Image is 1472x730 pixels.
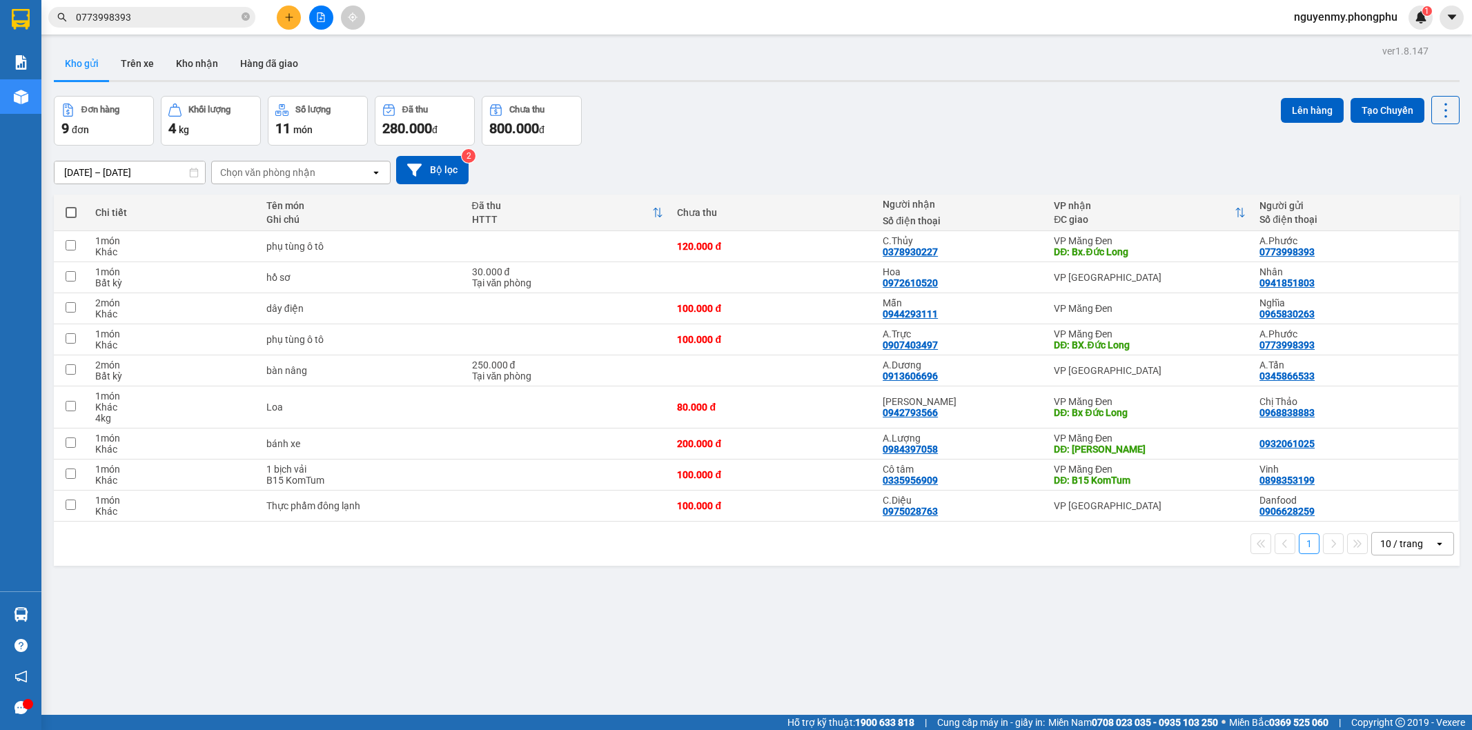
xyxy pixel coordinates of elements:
span: Hỗ trợ kỹ thuật: [787,715,914,730]
div: Vinh [1259,464,1451,475]
div: 0898353199 [1259,475,1315,486]
div: VP [GEOGRAPHIC_DATA] [1054,365,1246,376]
div: Người nhận [883,199,1040,210]
div: Nghĩa [1259,297,1451,308]
div: 100.000 đ [677,500,869,511]
div: VP Măng Đen [1054,235,1246,246]
div: Bất kỳ [95,371,253,382]
span: | [925,715,927,730]
button: Lên hàng [1281,98,1344,123]
div: Tại văn phòng [472,371,664,382]
div: VP Măng Đen [1054,396,1246,407]
div: 30.000 đ [472,266,664,277]
button: Kho gửi [54,47,110,80]
div: Loa [266,402,458,413]
div: 1 món [95,495,253,506]
div: Chi tiết [95,207,253,218]
div: 0944293111 [883,308,938,319]
button: Trên xe [110,47,165,80]
span: đơn [72,124,89,135]
div: B15 KomTum [266,475,458,486]
div: A.Dương [883,359,1040,371]
div: Hoa [883,266,1040,277]
div: 1 món [95,433,253,444]
button: Chưa thu800.000đ [482,96,582,146]
div: Tại văn phòng [472,277,664,288]
div: VP [GEOGRAPHIC_DATA] [1054,272,1246,283]
div: Nhân [1259,266,1451,277]
img: warehouse-icon [14,607,28,622]
button: plus [277,6,301,30]
div: Số điện thoại [883,215,1040,226]
div: Khác [95,475,253,486]
sup: 1 [1422,6,1432,16]
div: Bất kỳ [95,277,253,288]
div: 200.000 đ [677,438,869,449]
div: Khác [95,402,253,413]
button: Đơn hàng9đơn [54,96,154,146]
button: Kho nhận [165,47,229,80]
span: question-circle [14,639,28,652]
img: warehouse-icon [14,90,28,104]
span: Miền Nam [1048,715,1218,730]
div: 4 kg [95,413,253,424]
div: 0378930227 [883,246,938,257]
span: 11 [275,120,291,137]
span: 800.000 [489,120,539,137]
span: | [1339,715,1341,730]
div: Tên món [266,200,458,211]
div: 1 món [95,328,253,339]
div: DĐ: B15 KomTum [1054,475,1246,486]
span: file-add [316,12,326,22]
div: 2 món [95,297,253,308]
div: bánh xe [266,438,458,449]
div: VP Măng Đen [1054,303,1246,314]
div: Chọn văn phòng nhận [220,166,315,179]
div: 10 / trang [1380,537,1423,551]
div: 0941851803 [1259,277,1315,288]
div: 1 món [95,235,253,246]
strong: 0369 525 060 [1269,717,1328,728]
input: Tìm tên, số ĐT hoặc mã đơn [76,10,239,25]
div: Số lượng [295,105,331,115]
input: Select a date range. [55,161,205,184]
span: đ [432,124,438,135]
div: 0932061025 [1259,438,1315,449]
div: DĐ: Gia Lai [1054,444,1246,455]
div: 0975028763 [883,506,938,517]
strong: 1900 633 818 [855,717,914,728]
div: Đã thu [402,105,428,115]
div: DĐ: BX.Đức Long [1054,339,1246,351]
div: ver 1.8.147 [1382,43,1429,59]
button: caret-down [1440,6,1464,30]
div: 0773998393 [1259,339,1315,351]
div: 80.000 đ [677,402,869,413]
div: 2 món [95,359,253,371]
div: 1 bịch vải [266,464,458,475]
div: VP [GEOGRAPHIC_DATA] [1054,500,1246,511]
div: 0907403497 [883,339,938,351]
div: 1 món [95,266,253,277]
div: 0913606696 [883,371,938,382]
div: A.Lượng [883,433,1040,444]
sup: 2 [462,149,475,163]
div: A.Phước [1259,235,1451,246]
span: message [14,701,28,714]
div: ĐC giao [1054,214,1235,225]
div: Chưa thu [677,207,869,218]
div: C.Thủy [883,235,1040,246]
button: Số lượng11món [268,96,368,146]
button: Bộ lọc [396,156,469,184]
span: notification [14,670,28,683]
strong: 0708 023 035 - 0935 103 250 [1092,717,1218,728]
span: search [57,12,67,22]
span: món [293,124,313,135]
span: 1 [1424,6,1429,16]
span: kg [179,124,189,135]
span: Miền Bắc [1229,715,1328,730]
span: 280.000 [382,120,432,137]
span: copyright [1395,718,1405,727]
div: hồ sơ [266,272,458,283]
div: Khác [95,339,253,351]
div: Đã thu [472,200,653,211]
